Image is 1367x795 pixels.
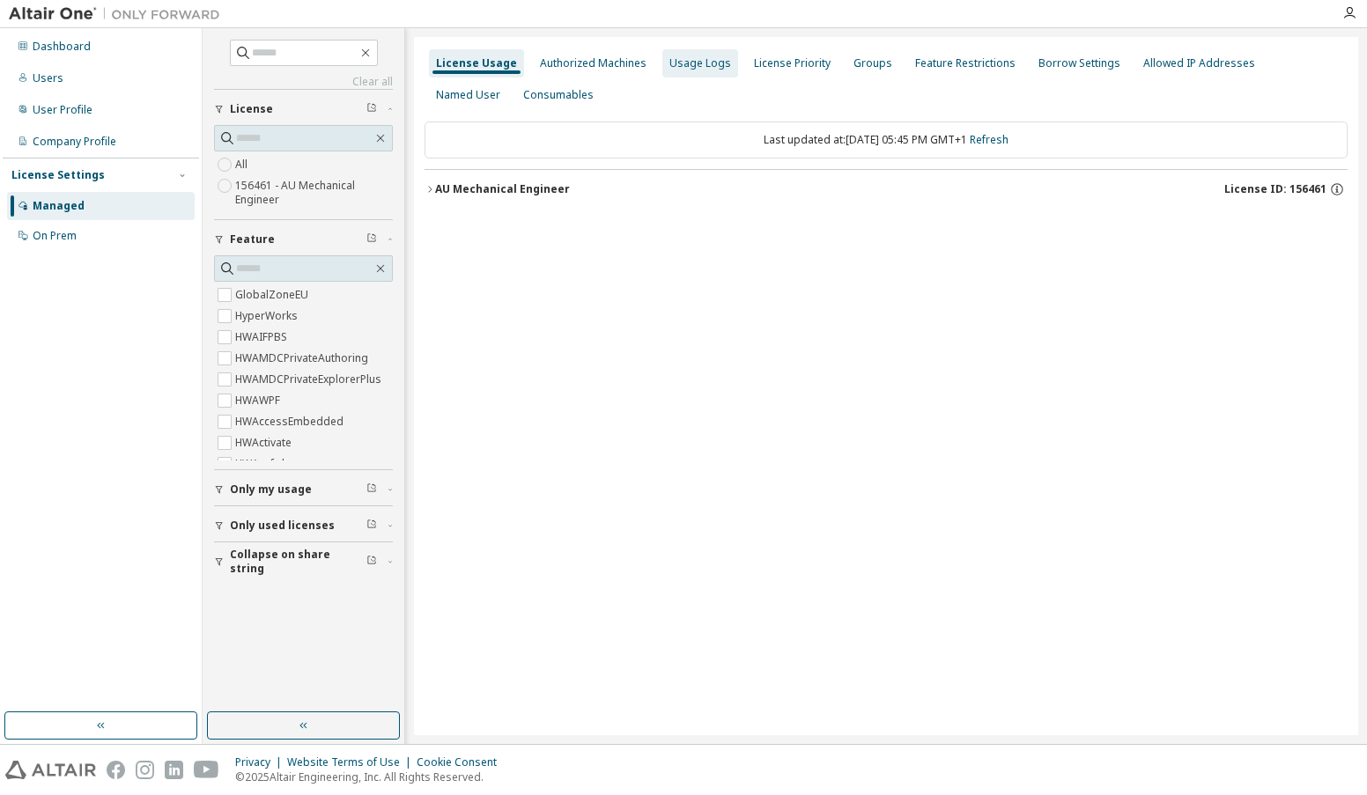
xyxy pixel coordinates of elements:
[235,327,291,348] label: HWAIFPBS
[33,199,85,213] div: Managed
[436,56,517,70] div: License Usage
[754,56,831,70] div: License Priority
[33,135,116,149] div: Company Profile
[366,482,377,497] span: Clear filter
[1038,56,1120,70] div: Borrow Settings
[11,168,105,182] div: License Settings
[235,154,251,175] label: All
[523,88,594,102] div: Consumables
[214,542,393,581] button: Collapse on share string
[366,519,377,533] span: Clear filter
[853,56,892,70] div: Groups
[235,432,295,453] label: HWActivate
[33,229,77,243] div: On Prem
[915,56,1016,70] div: Feature Restrictions
[33,71,63,85] div: Users
[214,90,393,129] button: License
[366,102,377,116] span: Clear filter
[230,519,335,533] span: Only used licenses
[107,761,125,779] img: facebook.svg
[1224,182,1326,196] span: License ID: 156461
[165,761,183,779] img: linkedin.svg
[214,220,393,259] button: Feature
[33,40,91,54] div: Dashboard
[235,390,284,411] label: HWAWPF
[436,88,500,102] div: Named User
[235,411,347,432] label: HWAccessEmbedded
[230,548,366,576] span: Collapse on share string
[5,761,96,779] img: altair_logo.svg
[235,453,292,475] label: HWAcufwh
[366,232,377,247] span: Clear filter
[425,170,1348,209] button: AU Mechanical EngineerLicense ID: 156461
[230,102,273,116] span: License
[235,284,312,305] label: GlobalZoneEU
[214,75,393,89] a: Clear all
[287,755,417,769] div: Website Terms of Use
[669,56,731,70] div: Usage Logs
[136,761,154,779] img: instagram.svg
[235,305,301,327] label: HyperWorks
[1143,56,1255,70] div: Allowed IP Addresses
[235,769,507,784] p: © 2025 Altair Engineering, Inc. All Rights Reserved.
[194,761,219,779] img: youtube.svg
[970,132,1009,147] a: Refresh
[540,56,647,70] div: Authorized Machines
[230,482,312,497] span: Only my usage
[33,103,92,117] div: User Profile
[425,121,1348,158] div: Last updated at: [DATE] 05:45 PM GMT+1
[366,555,377,569] span: Clear filter
[235,755,287,769] div: Privacy
[214,470,393,509] button: Only my usage
[235,348,372,369] label: HWAMDCPrivateAuthoring
[235,369,385,390] label: HWAMDCPrivateExplorerPlus
[9,5,229,23] img: Altair One
[235,175,393,210] label: 156461 - AU Mechanical Engineer
[230,232,275,247] span: Feature
[417,755,507,769] div: Cookie Consent
[435,182,570,196] div: AU Mechanical Engineer
[214,506,393,545] button: Only used licenses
